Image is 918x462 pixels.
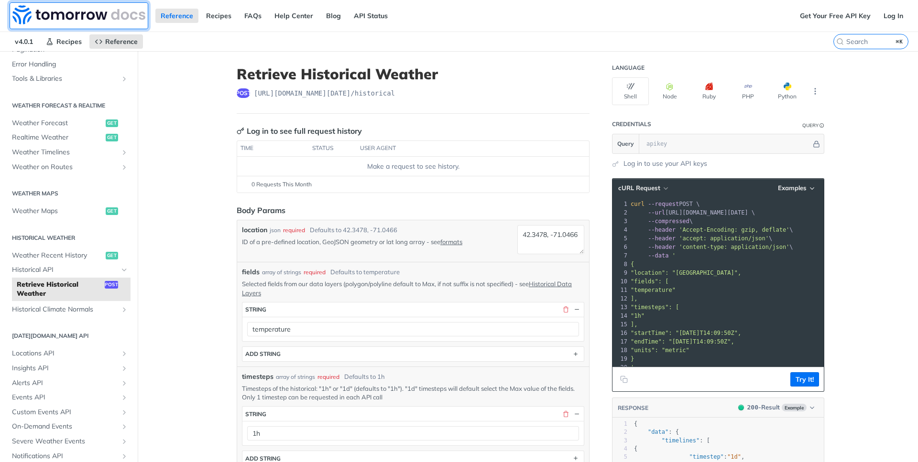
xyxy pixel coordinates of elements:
[631,226,793,233] span: \
[561,305,570,314] button: Delete
[769,77,806,105] button: Python
[631,209,755,216] span: [URL][DOMAIN_NAME][DATE] \
[12,408,118,417] span: Custom Events API
[7,346,131,361] a: Locations APIShow subpages for Locations API
[612,320,629,329] div: 15
[7,419,131,434] a: On-Demand EventsShow subpages for On-Demand Events
[612,329,629,337] div: 16
[12,422,118,431] span: On-Demand Events
[120,438,128,445] button: Show subpages for Severe Weather Events
[802,122,819,129] div: Query
[245,350,281,357] div: ADD string
[679,235,769,242] span: 'accept: application/json'
[634,420,637,427] span: {
[41,34,87,49] a: Recipes
[631,278,668,285] span: "fields": [
[679,226,789,233] span: 'Accept-Encoding: gzip, deflate'
[12,265,118,275] span: Historical API
[12,133,103,142] span: Realtime Weather
[254,88,395,98] span: https://api.tomorrow.io/v4/historical
[120,149,128,156] button: Show subpages for Weather Timelines
[612,120,651,128] div: Credentials
[309,141,357,156] th: status
[7,116,131,130] a: Weather Forecastget
[7,130,131,145] a: Realtime Weatherget
[517,225,584,254] textarea: 42.3478, -71.0466
[12,278,131,301] a: Retrieve Historical Weatherpost
[106,134,118,141] span: get
[634,445,637,452] span: {
[242,280,572,296] a: Historical Data Layers
[612,437,627,445] div: 3
[727,453,741,460] span: "1d"
[105,281,118,289] span: post
[738,405,744,410] span: 200
[618,184,660,192] span: cURL Request
[795,9,876,23] a: Get Your Free API Key
[12,305,118,314] span: Historical Climate Normals
[612,208,629,217] div: 2
[811,87,820,96] svg: More ellipsis
[120,408,128,416] button: Show subpages for Custom Events API
[56,37,82,46] span: Recipes
[106,252,118,259] span: get
[155,9,198,23] a: Reference
[782,404,807,411] span: Example
[7,263,131,277] a: Historical APIHide subpages for Historical API
[304,268,326,277] div: required
[7,361,131,376] a: Insights APIShow subpages for Insights API
[262,268,301,277] div: array of strings
[12,378,118,388] span: Alerts API
[120,423,128,430] button: Show subpages for On-Demand Events
[690,77,727,105] button: Ruby
[679,244,789,250] span: 'content-type: application/json'
[612,243,629,251] div: 6
[242,384,584,401] p: Timesteps of the historical: "1h" or "1d" (defaults to "1h"). "1d" timesteps will default select ...
[631,304,679,311] span: "timesteps": [
[245,410,266,418] div: string
[12,393,118,402] span: Events API
[612,226,629,234] div: 4
[631,312,645,319] span: "1h"
[648,252,668,259] span: --data
[612,234,629,243] div: 5
[648,226,676,233] span: --header
[634,453,744,460] span: : ,
[648,429,668,435] span: "data"
[283,226,305,235] div: required
[237,65,590,83] h1: Retrieve Historical Weather
[12,437,118,446] span: Severe Weather Events
[120,365,128,372] button: Show subpages for Insights API
[106,119,118,127] span: get
[631,355,634,362] span: }
[612,428,627,436] div: 2
[631,244,793,250] span: \
[7,57,131,72] a: Error Handling
[612,251,629,260] div: 7
[344,372,385,382] div: Defaults to 1h
[237,141,309,156] th: time
[242,225,267,235] label: location
[572,409,581,418] button: Hide
[672,252,676,259] span: '
[790,372,819,387] button: Try It!
[89,34,143,49] a: Reference
[105,37,138,46] span: Reference
[631,364,634,371] span: '
[623,159,707,169] a: Log in to use your API keys
[270,226,281,235] div: json
[651,77,688,105] button: Node
[634,429,679,435] span: : {
[612,260,629,269] div: 8
[245,306,266,313] div: string
[631,295,637,302] span: ],
[330,268,400,277] div: Defaults to temperature
[12,162,118,172] span: Weather on Routes
[310,226,397,235] div: Defaults to 42.3478, -71.0466
[7,332,131,340] h2: [DATE][DOMAIN_NAME] API
[242,267,260,277] span: fields
[648,244,676,250] span: --header
[894,37,906,46] kbd: ⌘K
[631,261,634,268] span: {
[239,9,267,23] a: FAQs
